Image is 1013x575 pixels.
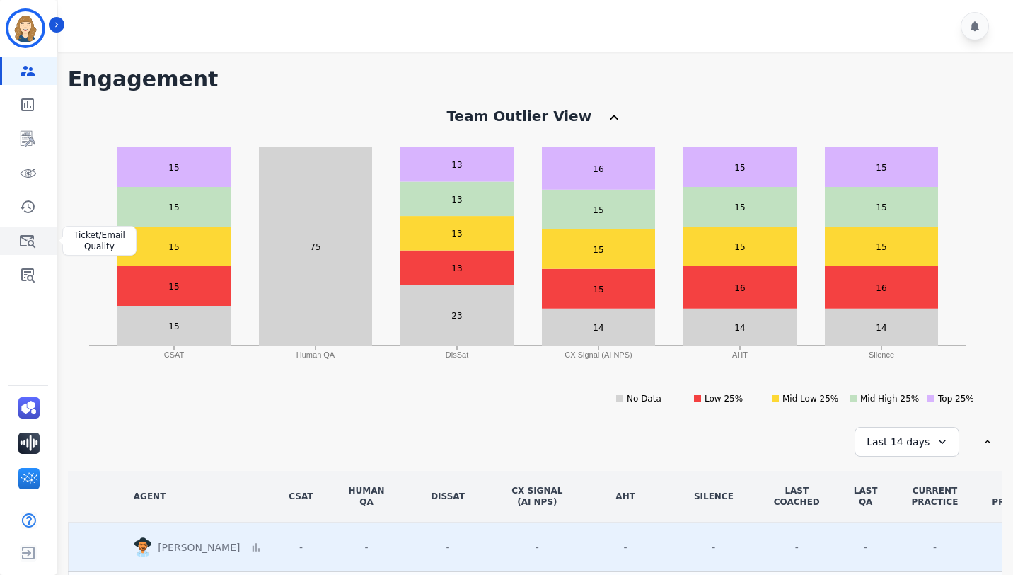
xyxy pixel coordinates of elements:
div: CSAT [287,491,314,502]
text: 15 [168,163,179,173]
text: DisSat [446,351,468,359]
text: 16 [593,164,603,174]
img: Bordered avatar [8,11,42,45]
text: 15 [734,203,745,212]
div: - [688,539,740,556]
text: 13 [451,160,462,170]
text: 16 [734,283,745,293]
text: 16 [876,283,886,293]
div: - [419,539,477,556]
div: - [287,539,314,556]
div: - [511,539,563,556]
text: 14 [876,323,886,333]
text: AHT [732,351,748,359]
text: 15 [876,163,886,173]
span: - [795,540,799,554]
div: - [912,540,959,554]
text: 75 [310,242,320,252]
div: Silence [688,491,740,502]
text: No Data [627,394,661,404]
p: [PERSON_NAME] [158,540,245,554]
text: 15 [168,321,179,331]
div: Team Outlier View [446,106,591,126]
div: CURRENT PRACTICE [912,485,959,508]
text: 15 [876,203,886,212]
text: 15 [593,285,603,295]
div: AGENT [134,491,166,502]
text: 23 [451,311,462,321]
text: 13 [451,229,462,239]
div: - [597,539,654,556]
text: CX Signal (AI NPS) [565,351,632,359]
div: Last 14 days [855,427,959,457]
text: 15 [734,242,745,252]
text: CSAT [164,351,185,359]
text: 15 [168,203,179,212]
text: 15 [593,245,603,255]
text: Human QA [296,351,335,359]
text: Mid Low 25% [782,394,838,404]
div: - [854,540,878,554]
text: 15 [168,282,179,292]
div: Human QA [349,485,385,508]
text: 14 [593,323,603,333]
div: LAST QA [854,485,878,508]
text: 15 [168,242,179,252]
div: - [349,539,385,556]
text: Top 25% [937,394,974,404]
text: 15 [876,242,886,252]
div: AHT [597,491,654,502]
text: 15 [593,205,603,215]
text: 13 [451,263,462,273]
text: 13 [451,195,462,205]
h1: Engagement [68,67,1002,92]
text: Silence [869,351,894,359]
text: 14 [734,323,745,333]
div: LAST COACHED [774,485,820,508]
div: DisSat [419,491,477,502]
img: Rounded avatar [134,537,152,557]
text: Low 25% [705,394,743,404]
div: CX Signal (AI NPS) [511,485,563,508]
text: Mid High 25% [860,394,919,404]
text: 15 [734,163,745,173]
